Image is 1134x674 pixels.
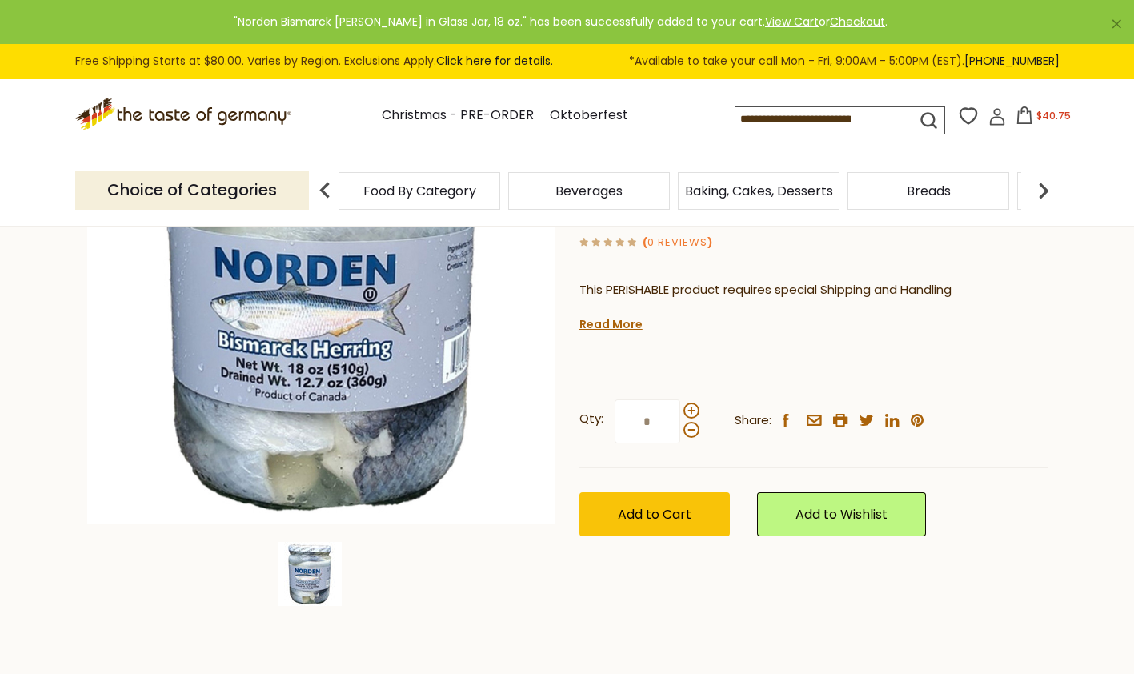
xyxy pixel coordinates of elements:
[647,235,707,251] a: 0 Reviews
[579,492,730,536] button: Add to Cart
[735,411,771,431] span: Share:
[579,280,1048,300] p: This PERISHABLE product requires special Shipping and Handling
[382,105,534,126] a: Christmas - PRE-ORDER
[550,105,628,126] a: Oktoberfest
[87,55,555,524] img: Norden Bismarck Herring in Jar
[907,185,951,197] a: Breads
[1028,175,1060,207] img: next arrow
[1036,109,1071,122] span: $40.75
[75,52,1060,70] div: Free Shipping Starts at $80.00. Varies by Region. Exclusions Apply.
[595,311,1048,331] li: We will ship this product in heat-protective packaging and ice.
[278,542,342,606] img: Norden Bismarck Herring in Jar
[830,14,885,30] a: Checkout
[579,316,643,332] a: Read More
[615,399,680,443] input: Qty:
[643,235,712,250] span: ( )
[964,53,1060,69] a: [PHONE_NUMBER]
[1009,106,1077,130] button: $40.75
[618,505,691,524] span: Add to Cart
[629,52,1060,70] span: *Available to take your call Mon - Fri, 9:00AM - 5:00PM (EST).
[75,171,309,210] p: Choice of Categories
[685,185,833,197] a: Baking, Cakes, Desserts
[13,13,1108,31] div: "Norden Bismarck [PERSON_NAME] in Glass Jar, 18 oz." has been successfully added to your cart. or .
[1112,19,1121,29] a: ×
[309,175,341,207] img: previous arrow
[363,185,476,197] a: Food By Category
[757,492,926,536] a: Add to Wishlist
[555,185,623,197] a: Beverages
[765,14,819,30] a: View Cart
[579,409,603,429] strong: Qty:
[436,53,553,69] a: Click here for details.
